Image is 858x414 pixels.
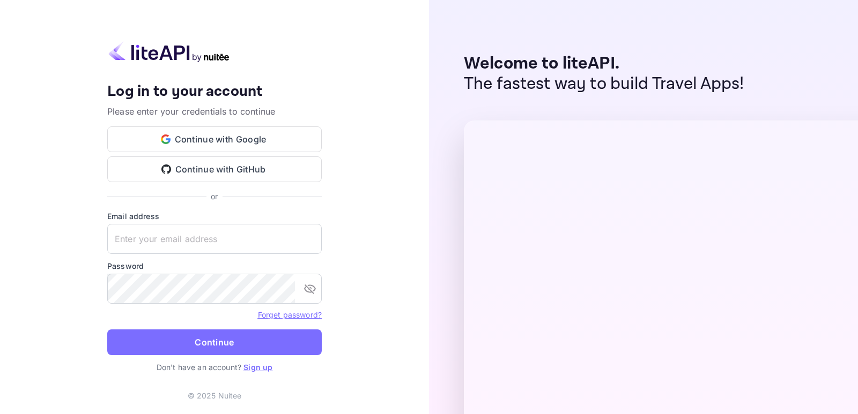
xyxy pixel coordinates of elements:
a: Sign up [243,363,272,372]
button: Continue with GitHub [107,156,322,182]
img: liteapi [107,41,231,62]
label: Password [107,260,322,272]
h4: Log in to your account [107,82,322,101]
button: Continue with Google [107,126,322,152]
p: © 2025 Nuitee [188,390,242,401]
p: Don't have an account? [107,362,322,373]
p: Welcome to liteAPI. [464,54,744,74]
button: toggle password visibility [299,278,321,299]
p: The fastest way to build Travel Apps! [464,74,744,94]
p: or [211,191,218,202]
button: Continue [107,329,322,355]
label: Email address [107,210,322,222]
a: Forget password? [258,309,322,320]
input: Enter your email address [107,224,322,254]
a: Forget password? [258,310,322,319]
p: Please enter your credentials to continue [107,105,322,118]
